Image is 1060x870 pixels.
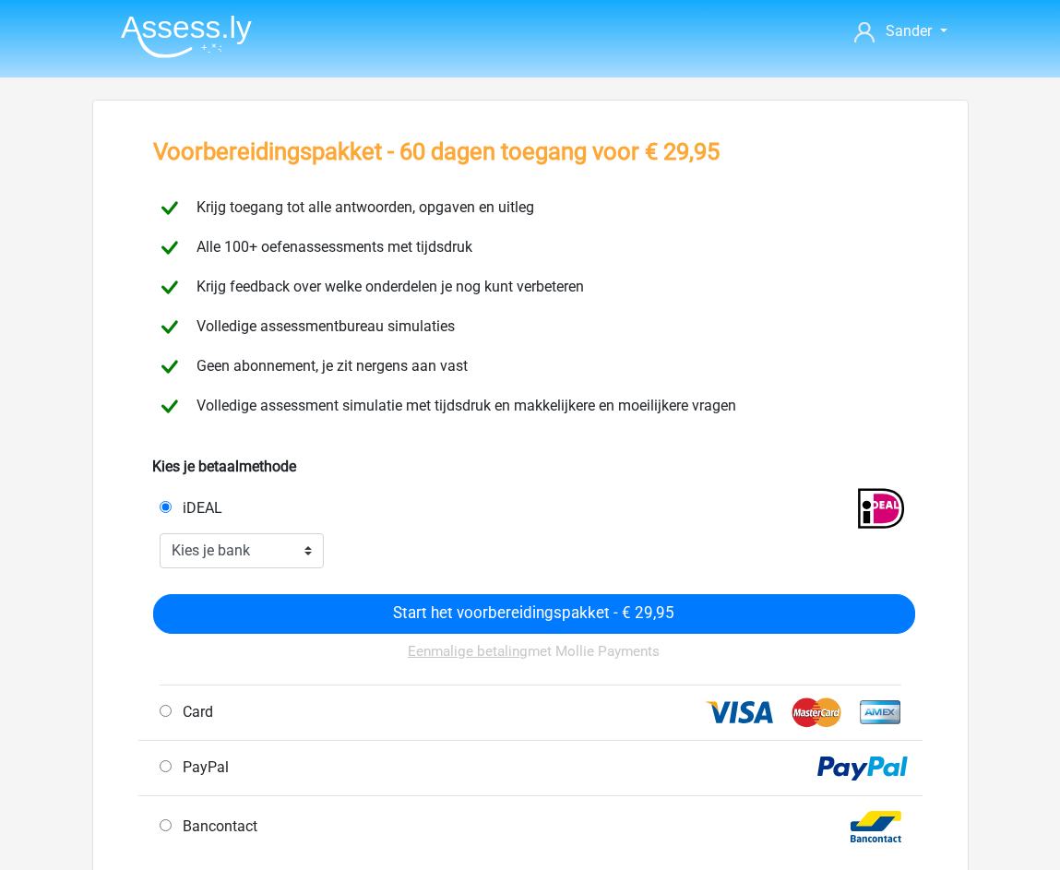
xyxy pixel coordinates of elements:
b: Kies je betaalmethode [152,458,296,475]
span: Card [175,703,213,721]
img: checkmark [153,232,185,264]
h3: Voorbereidingspakket - 60 dagen toegang voor € 29,95 [153,137,720,166]
span: iDEAL [175,499,222,517]
img: checkmark [153,311,185,343]
input: Start het voorbereidingspakket - € 29,95 [153,594,915,634]
img: checkmark [153,192,185,224]
span: Krijg feedback over welke onderdelen je nog kunt verbeteren [189,278,584,295]
span: Volledige assessmentbureau simulaties [189,317,455,335]
span: Geen abonnement, je zit nergens aan vast [189,357,468,375]
img: Assessly [121,15,252,58]
span: Volledige assessment simulatie met tijdsdruk en makkelijkere en moeilijkere vragen [189,397,736,414]
img: checkmark [153,390,185,423]
img: checkmark [153,271,185,304]
a: Sander [847,20,954,42]
div: met Mollie Payments [153,634,915,685]
img: checkmark [153,351,185,383]
span: Krijg toegang tot alle antwoorden, opgaven en uitleg [189,198,534,216]
span: PayPal [175,758,229,776]
span: Bancontact [175,817,257,835]
span: Sander [886,22,932,40]
span: Alle 100+ oefenassessments met tijdsdruk [189,238,472,256]
u: Eenmalige betaling [408,643,528,660]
